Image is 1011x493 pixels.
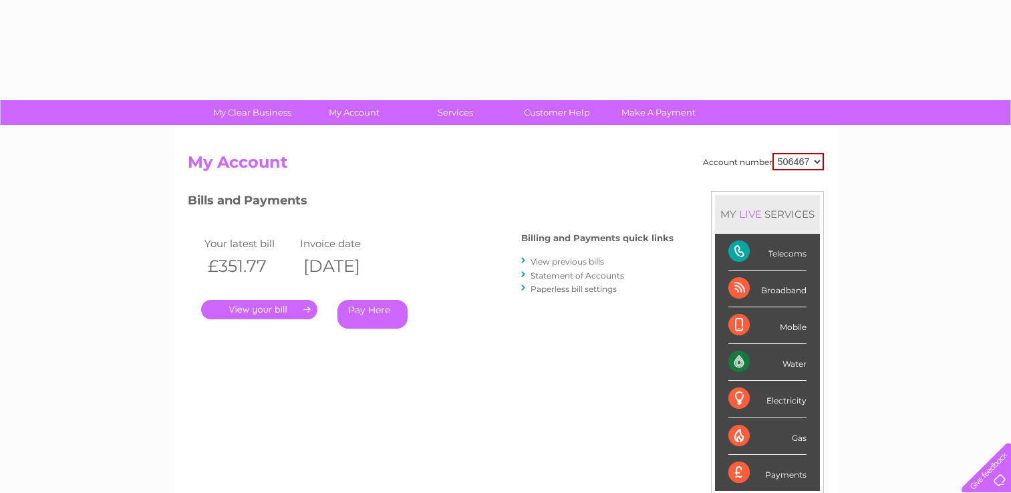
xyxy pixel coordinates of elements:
[188,153,824,178] h2: My Account
[188,191,674,214] h3: Bills and Payments
[201,253,297,280] th: £351.77
[201,300,317,319] a: .
[728,344,807,381] div: Water
[400,100,511,125] a: Services
[521,233,674,243] h4: Billing and Payments quick links
[502,100,612,125] a: Customer Help
[337,300,408,329] a: Pay Here
[531,284,617,294] a: Paperless bill settings
[728,455,807,491] div: Payments
[728,307,807,344] div: Mobile
[728,381,807,418] div: Electricity
[201,234,297,253] td: Your latest bill
[603,100,714,125] a: Make A Payment
[197,100,307,125] a: My Clear Business
[728,234,807,271] div: Telecoms
[299,100,409,125] a: My Account
[531,257,604,267] a: View previous bills
[703,153,824,170] div: Account number
[715,195,820,233] div: MY SERVICES
[531,271,624,281] a: Statement of Accounts
[728,418,807,455] div: Gas
[736,208,764,220] div: LIVE
[297,253,393,280] th: [DATE]
[297,234,393,253] td: Invoice date
[728,271,807,307] div: Broadband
